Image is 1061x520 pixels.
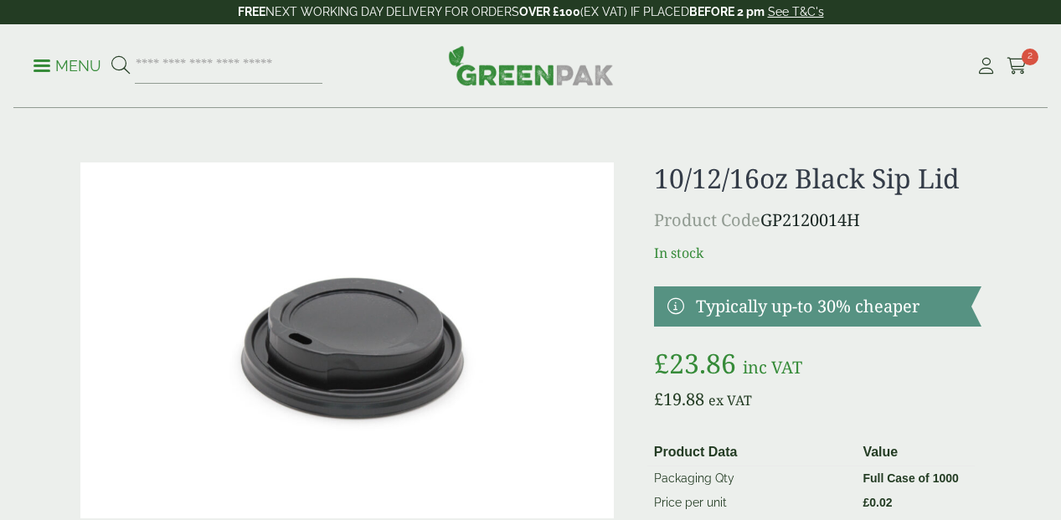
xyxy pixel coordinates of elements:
[708,391,752,409] span: ex VAT
[80,162,614,518] img: 12 & 16oz Black Sip Lid
[743,356,802,378] span: inc VAT
[238,5,265,18] strong: FREE
[654,388,704,410] bdi: 19.88
[654,388,663,410] span: £
[519,5,580,18] strong: OVER £100
[647,439,857,466] th: Product Data
[863,471,958,485] strong: Full Case of 1000
[1007,54,1028,79] a: 2
[448,45,614,85] img: GreenPak Supplies
[1007,58,1028,75] i: Cart
[33,56,101,73] a: Menu
[654,208,981,233] p: GP2120014H
[768,5,824,18] a: See T&C's
[689,5,765,18] strong: BEFORE 2 pm
[863,496,869,509] span: £
[33,56,101,76] p: Menu
[654,345,736,381] bdi: 23.86
[654,345,669,381] span: £
[647,466,857,492] td: Packaging Qty
[654,243,981,263] p: In stock
[863,496,892,509] bdi: 0.02
[976,58,997,75] i: My Account
[1022,49,1038,65] span: 2
[647,491,857,515] td: Price per unit
[856,439,974,466] th: Value
[654,209,760,231] span: Product Code
[654,162,981,194] h1: 10/12/16oz Black Sip Lid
